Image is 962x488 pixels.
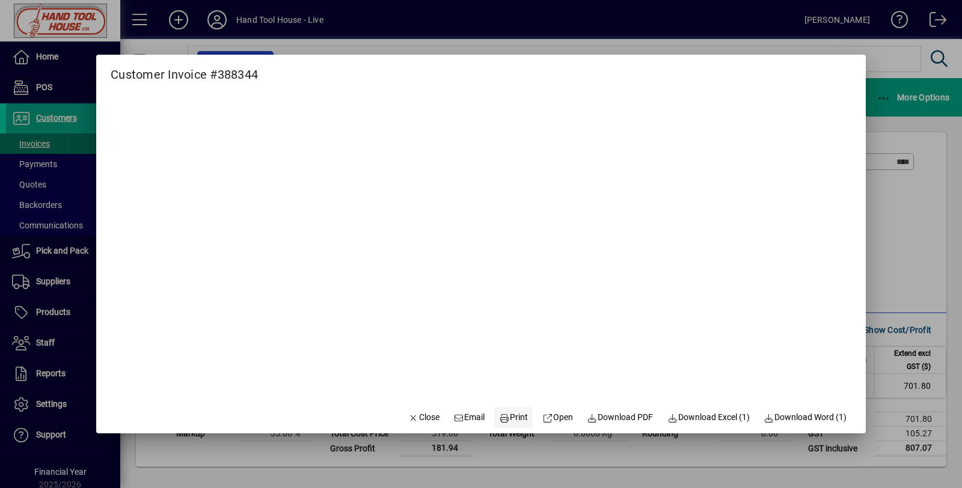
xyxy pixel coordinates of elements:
span: Email [454,411,485,424]
button: Print [494,407,533,429]
span: Download Word (1) [764,411,847,424]
button: Download Excel (1) [663,407,755,429]
a: Download PDF [583,407,658,429]
span: Download Excel (1) [667,411,750,424]
a: Open [538,407,578,429]
span: Download PDF [587,411,654,424]
span: Open [542,411,573,424]
button: Email [449,407,490,429]
h2: Customer Invoice #388344 [96,55,272,84]
button: Close [403,407,444,429]
span: Print [499,411,528,424]
span: Close [408,411,440,424]
button: Download Word (1) [759,407,852,429]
